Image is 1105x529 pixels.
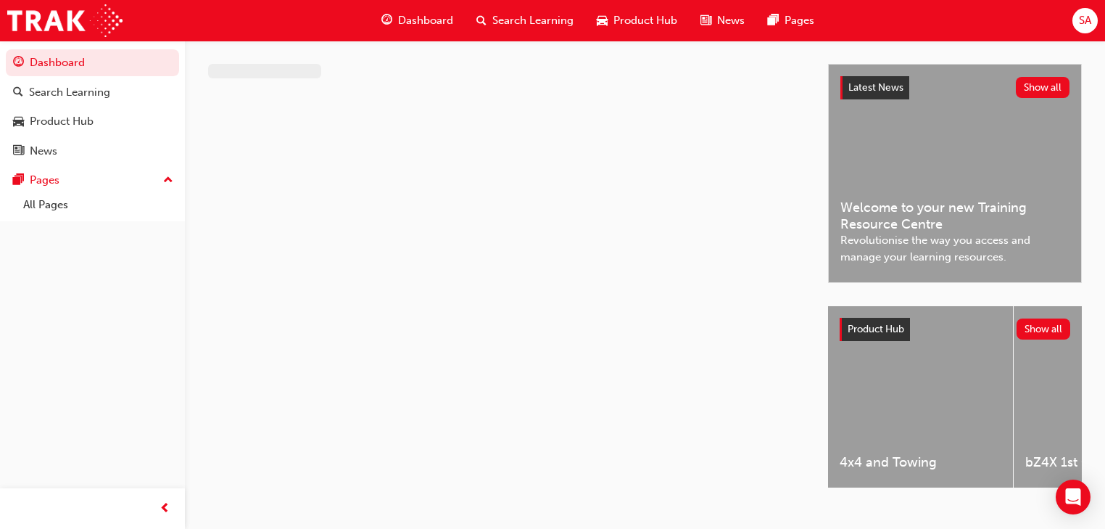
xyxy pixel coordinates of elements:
a: news-iconNews [689,6,756,36]
span: Latest News [848,81,903,94]
span: guage-icon [13,57,24,70]
a: Latest NewsShow all [840,76,1069,99]
a: Product Hub [6,108,179,135]
a: pages-iconPages [756,6,826,36]
a: Latest NewsShow allWelcome to your new Training Resource CentreRevolutionise the way you access a... [828,64,1082,283]
span: guage-icon [381,12,392,30]
div: Search Learning [29,84,110,101]
span: up-icon [163,171,173,190]
span: news-icon [700,12,711,30]
div: Pages [30,172,59,189]
button: Show all [1016,77,1070,98]
button: Pages [6,167,179,194]
span: Pages [785,12,814,29]
a: Product HubShow all [840,318,1070,341]
a: guage-iconDashboard [370,6,465,36]
div: Open Intercom Messenger [1056,480,1090,514]
a: All Pages [17,194,179,216]
button: DashboardSearch LearningProduct HubNews [6,46,179,167]
span: 4x4 and Towing [840,454,1001,471]
span: search-icon [13,86,23,99]
span: car-icon [597,12,608,30]
span: News [717,12,745,29]
a: Search Learning [6,79,179,106]
button: SA [1072,8,1098,33]
span: Dashboard [398,12,453,29]
span: search-icon [476,12,487,30]
span: Product Hub [848,323,904,335]
span: prev-icon [160,500,170,518]
span: pages-icon [13,174,24,187]
a: Dashboard [6,49,179,76]
span: news-icon [13,145,24,158]
span: SA [1079,12,1091,29]
div: News [30,143,57,160]
span: Revolutionise the way you access and manage your learning resources. [840,232,1069,265]
span: pages-icon [768,12,779,30]
img: Trak [7,4,123,37]
button: Show all [1017,319,1071,340]
div: Product Hub [30,113,94,130]
span: car-icon [13,115,24,128]
a: search-iconSearch Learning [465,6,585,36]
span: Product Hub [613,12,677,29]
a: 4x4 and Towing [828,306,1013,488]
span: Search Learning [492,12,574,29]
span: Welcome to your new Training Resource Centre [840,200,1069,232]
a: News [6,138,179,165]
a: car-iconProduct Hub [585,6,689,36]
